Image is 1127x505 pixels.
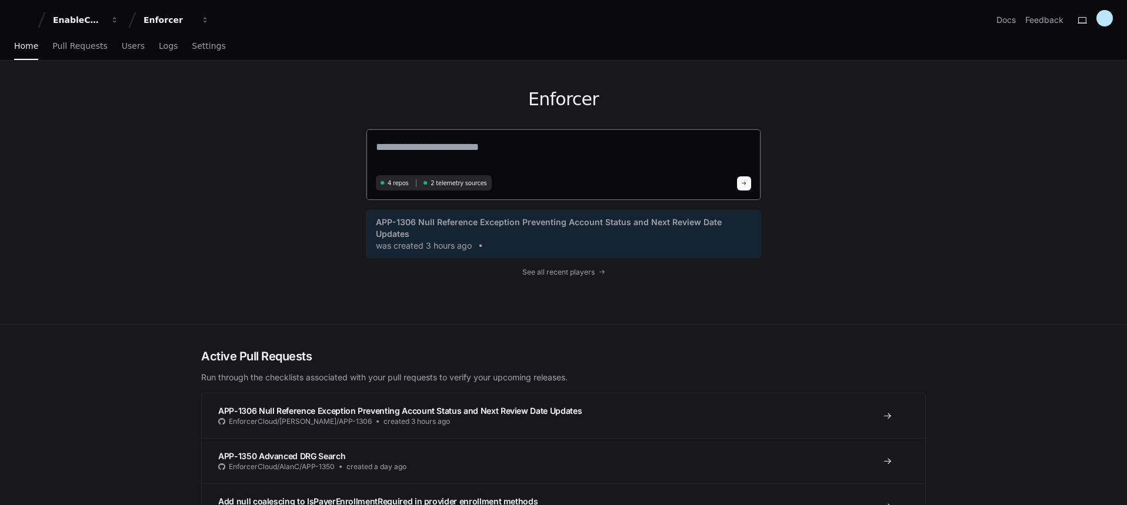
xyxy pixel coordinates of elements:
[346,462,406,471] span: created a day ago
[384,417,450,426] span: created 3 hours ago
[122,33,145,60] a: Users
[522,267,595,277] span: See all recent players
[376,240,472,252] span: was created 3 hours ago
[229,417,372,426] span: EnforcerCloud/[PERSON_NAME]/APP-1306
[159,33,178,60] a: Logs
[139,9,214,31] button: Enforcer
[159,42,178,49] span: Logs
[201,372,926,383] p: Run through the checklists associated with your pull requests to verify your upcoming releases.
[202,438,925,483] a: APP-1350 Advanced DRG SearchEnforcerCloud/AlanC/APP-1350created a day ago
[201,348,926,364] h2: Active Pull Requests
[366,267,761,277] a: See all recent players
[52,33,107,60] a: Pull Requests
[376,216,751,252] a: APP-1306 Null Reference Exception Preventing Account Status and Next Review Date Updateswas creat...
[376,216,751,240] span: APP-1306 Null Reference Exception Preventing Account Status and Next Review Date Updates
[14,42,38,49] span: Home
[53,14,104,26] div: EnableComp
[192,33,225,60] a: Settings
[218,406,582,416] span: APP-1306 Null Reference Exception Preventing Account Status and Next Review Date Updates
[218,451,345,461] span: APP-1350 Advanced DRG Search
[229,462,335,471] span: EnforcerCloud/AlanC/APP-1350
[366,89,761,110] h1: Enforcer
[202,393,925,438] a: APP-1306 Null Reference Exception Preventing Account Status and Next Review Date UpdatesEnforcerC...
[14,33,38,60] a: Home
[192,42,225,49] span: Settings
[388,179,409,188] span: 4 repos
[996,14,1016,26] a: Docs
[48,9,124,31] button: EnableComp
[431,179,486,188] span: 2 telemetry sources
[1025,14,1063,26] button: Feedback
[144,14,194,26] div: Enforcer
[122,42,145,49] span: Users
[52,42,107,49] span: Pull Requests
